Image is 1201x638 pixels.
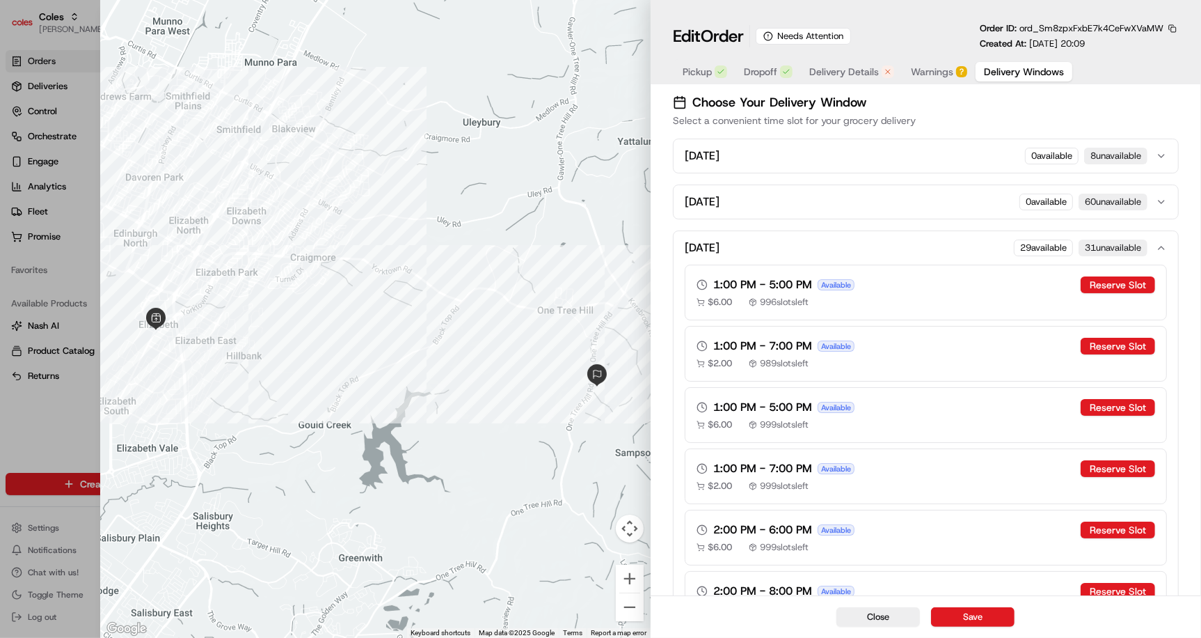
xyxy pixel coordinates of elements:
span: • [116,253,120,264]
img: Nash [14,13,42,41]
span: Dropoff [744,65,777,79]
div: We're available if you need us! [63,146,191,157]
a: Open this area in Google Maps (opens a new window) [104,620,150,638]
button: Zoom in [616,565,644,593]
div: Available [818,279,854,290]
span: 1:00 PM - 7:00 PM [713,338,812,355]
a: Powered byPylon [98,344,168,355]
button: See all [216,178,253,194]
span: 999 slot s left [760,541,809,554]
h4: [DATE] [685,148,719,164]
a: 📗Knowledge Base [8,305,112,330]
div: 💻 [118,312,129,323]
div: Available [818,586,854,597]
h4: [DATE] [685,194,719,210]
p: Created At: [980,38,1085,50]
span: Pickup [683,65,712,79]
span: $6.00 [708,541,732,554]
span: 2:00 PM - 8:00 PM [713,583,812,600]
img: 1736555255976-a54dd68f-1ca7-489b-9aae-adbdc363a1c4 [14,132,39,157]
a: Terms (opens in new tab) [563,629,582,637]
div: Available [818,524,854,536]
span: [DATE] [123,253,152,264]
h1: Edit [673,25,744,47]
span: $2.00 [708,480,732,492]
div: 29 available [1014,240,1073,256]
div: Available [818,341,854,352]
img: Google [104,620,150,638]
span: ord_Sm8zpxFxbE7k4CeFwXVaMW [1019,22,1163,34]
span: Pylon [138,345,168,355]
span: API Documentation [132,311,223,325]
a: 💻API Documentation [112,305,229,330]
p: Select a convenient time slot for your grocery delivery [673,114,1179,127]
img: Asif Zaman Khan [14,202,36,224]
div: 8 unavailable [1084,148,1147,164]
div: Past conversations [14,180,93,192]
span: [DATE] [123,215,152,226]
button: [DATE]0available60unavailable [674,185,1178,219]
button: Keyboard shortcuts [411,628,470,638]
div: Available [818,463,854,474]
img: 1736555255976-a54dd68f-1ca7-489b-9aae-adbdc363a1c4 [28,254,39,265]
button: Reserve Slot [1081,460,1155,477]
button: Close [836,607,920,627]
span: • [116,215,120,226]
button: Map camera controls [616,515,644,543]
button: Start new chat [237,137,253,153]
span: Delivery Details [809,65,879,79]
span: 999 slot s left [760,419,809,431]
span: [PERSON_NAME] [43,253,113,264]
p: Welcome 👋 [14,55,253,77]
div: 31 unavailable [1079,240,1147,256]
img: 1736555255976-a54dd68f-1ca7-489b-9aae-adbdc363a1c4 [28,216,39,227]
span: Map data ©2025 Google [479,629,555,637]
button: Reserve Slot [1081,522,1155,538]
div: ? [956,66,967,77]
span: Delivery Windows [984,65,1064,79]
span: Knowledge Base [28,311,106,325]
input: Got a question? Start typing here... [36,89,250,104]
span: 999 slot s left [760,480,809,492]
div: 60 unavailable [1079,194,1147,210]
span: $6.00 [708,296,732,309]
button: Save [931,607,1015,627]
button: Reserve Slot [1081,399,1155,416]
button: Reserve Slot [1081,277,1155,293]
button: Reserve Slot [1081,338,1155,355]
div: Start new chat [63,132,228,146]
span: Order [701,25,744,47]
span: $2.00 [708,357,732,370]
span: 1:00 PM - 5:00 PM [713,399,812,416]
button: [DATE]29available31unavailable [674,231,1178,265]
div: 📗 [14,312,25,323]
div: 0 available [1025,148,1079,164]
button: [DATE]0available8unavailable [674,139,1178,173]
span: Warnings [911,65,953,79]
div: 0 available [1019,194,1073,210]
span: 2:00 PM - 6:00 PM [713,522,812,538]
h3: Choose Your Delivery Window [673,93,1179,112]
span: 1:00 PM - 5:00 PM [713,277,812,293]
span: [PERSON_NAME] [43,215,113,226]
p: Order ID: [980,22,1163,35]
button: Reserve Slot [1081,583,1155,600]
a: Report a map error [591,629,646,637]
div: Needs Attention [756,28,851,45]
span: 996 slot s left [760,296,809,309]
button: Zoom out [616,593,644,621]
img: 9348399581014_9c7cce1b1fe23128a2eb_72.jpg [29,132,54,157]
div: Available [818,402,854,413]
span: 1:00 PM - 7:00 PM [713,460,812,477]
img: Ben Goodger [14,240,36,262]
span: $6.00 [708,419,732,431]
span: [DATE] 20:09 [1029,38,1085,49]
span: 989 slot s left [760,357,809,370]
h4: [DATE] [685,240,719,256]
